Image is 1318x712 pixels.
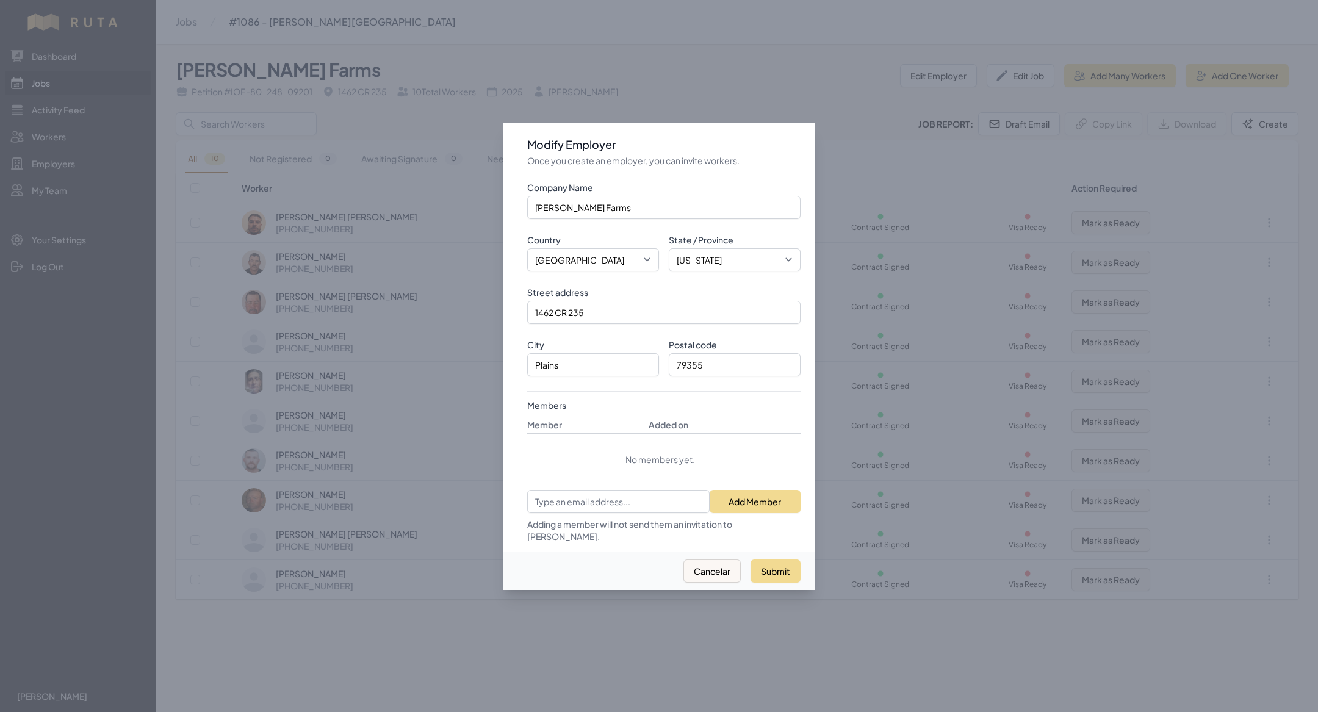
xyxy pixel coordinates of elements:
[710,490,801,513] button: Add Member
[751,559,801,583] button: Submit
[527,513,801,542] label: Adding a member will not send them an invitation to [PERSON_NAME].
[527,181,801,193] label: Company Name
[527,137,801,152] h3: Modify Employer
[644,416,780,434] th: Added on
[527,154,801,167] p: Once you create an employer, you can invite workers.
[527,433,801,485] td: No members yet.
[669,339,801,351] label: Postal code
[527,490,710,513] input: Type an email address...
[669,234,801,246] label: State / Province
[527,286,801,298] label: Street address
[527,416,644,434] th: Member
[527,399,801,411] label: Members
[527,234,659,246] label: Country
[683,559,741,583] button: Cancelar
[527,339,659,351] label: City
